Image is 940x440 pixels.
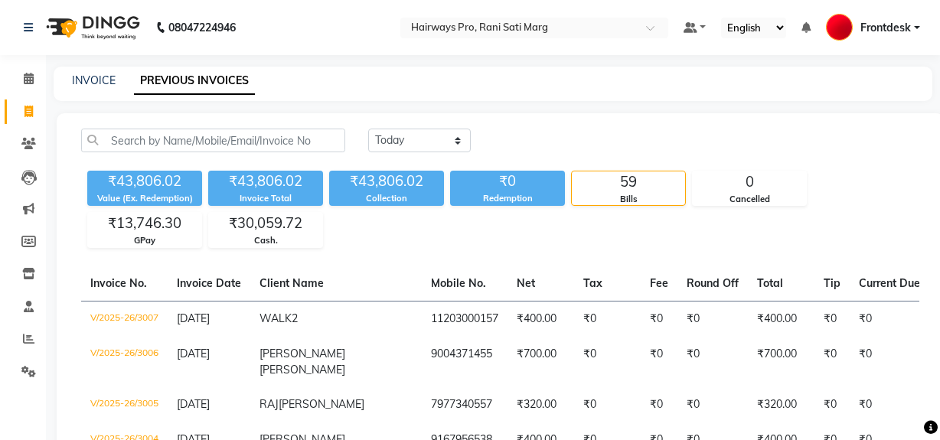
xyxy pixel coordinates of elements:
span: WALK [259,311,292,325]
span: Round Off [687,276,739,290]
img: logo [39,6,144,49]
span: Total [757,276,783,290]
td: ₹0 [814,337,850,387]
span: Invoice Date [177,276,241,290]
div: ₹43,806.02 [208,171,323,192]
td: ₹0 [677,301,748,337]
td: ₹0 [641,337,677,387]
td: ₹0 [574,387,641,422]
td: ₹320.00 [748,387,814,422]
div: GPay [88,234,201,247]
div: Redemption [450,192,565,205]
span: Net [517,276,535,290]
span: Invoice No. [90,276,147,290]
div: ₹13,746.30 [88,213,201,234]
td: ₹700.00 [508,337,574,387]
span: Fee [650,276,668,290]
td: ₹0 [814,301,850,337]
div: Invoice Total [208,192,323,205]
td: ₹0 [850,337,929,387]
img: Frontdesk [826,14,853,41]
td: V/2025-26/3007 [81,301,168,337]
div: Collection [329,192,444,205]
div: ₹43,806.02 [87,171,202,192]
div: ₹30,059.72 [209,213,322,234]
div: ₹43,806.02 [329,171,444,192]
span: [DATE] [177,311,210,325]
span: Tip [824,276,840,290]
div: Value (Ex. Redemption) [87,192,202,205]
td: ₹400.00 [748,301,814,337]
td: ₹0 [677,337,748,387]
span: 2 [292,311,298,325]
td: ₹320.00 [508,387,574,422]
span: [DATE] [177,347,210,360]
input: Search by Name/Mobile/Email/Invoice No [81,129,345,152]
span: Client Name [259,276,324,290]
div: ₹0 [450,171,565,192]
div: Bills [572,193,685,206]
td: ₹0 [850,301,929,337]
span: Current Due [859,276,920,290]
td: ₹0 [574,301,641,337]
div: Cancelled [693,193,806,206]
td: ₹0 [677,387,748,422]
td: V/2025-26/3005 [81,387,168,422]
span: [PERSON_NAME] [259,347,345,360]
a: PREVIOUS INVOICES [134,67,255,95]
div: 0 [693,171,806,193]
td: 7977340557 [422,387,508,422]
div: 59 [572,171,685,193]
td: ₹0 [641,301,677,337]
td: ₹0 [641,387,677,422]
span: Tax [583,276,602,290]
a: INVOICE [72,73,116,87]
span: [PERSON_NAME] [259,363,345,376]
span: RAJ [259,397,279,411]
td: ₹0 [574,337,641,387]
td: 11203000157 [422,301,508,337]
td: V/2025-26/3006 [81,337,168,387]
span: [PERSON_NAME] [279,397,364,411]
span: Frontdesk [860,20,911,36]
td: 9004371455 [422,337,508,387]
td: ₹400.00 [508,301,574,337]
span: Mobile No. [431,276,486,290]
td: ₹0 [814,387,850,422]
div: Cash. [209,234,322,247]
span: [DATE] [177,397,210,411]
td: ₹700.00 [748,337,814,387]
td: ₹0 [850,387,929,422]
b: 08047224946 [168,6,236,49]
